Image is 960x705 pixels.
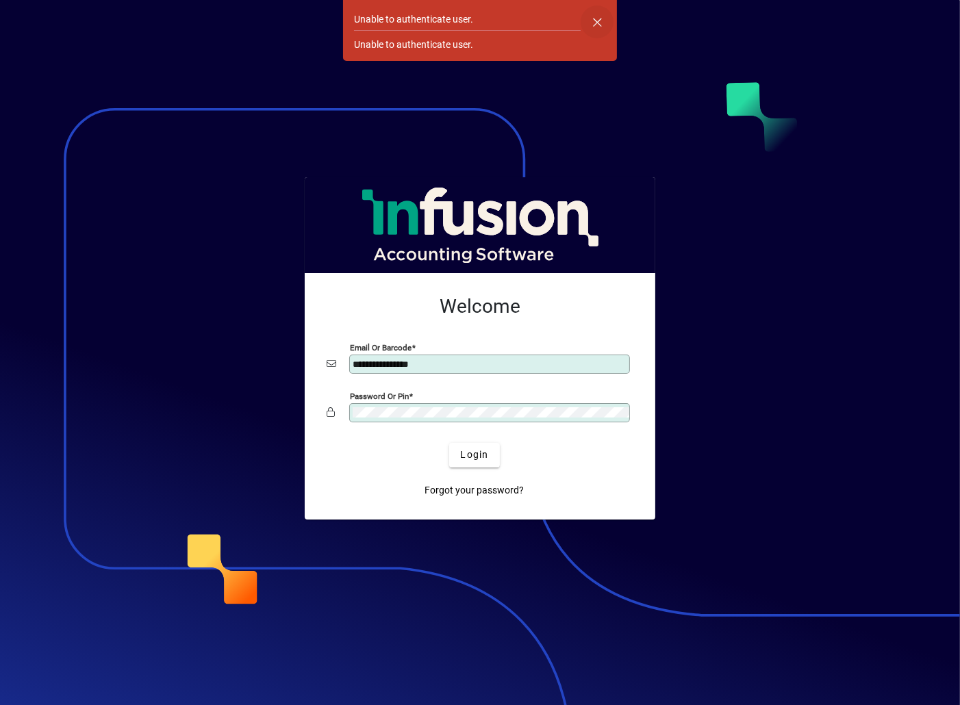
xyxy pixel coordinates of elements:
span: Login [460,448,488,462]
button: Login [449,443,499,467]
span: Forgot your password? [425,483,525,498]
mat-label: Email or Barcode [350,342,412,352]
h2: Welcome [327,295,633,318]
div: Unable to authenticate user. [354,12,473,27]
mat-label: Password or Pin [350,391,409,400]
a: Forgot your password? [420,478,530,503]
button: Dismiss [581,5,614,38]
div: Unable to authenticate user. [354,38,473,52]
